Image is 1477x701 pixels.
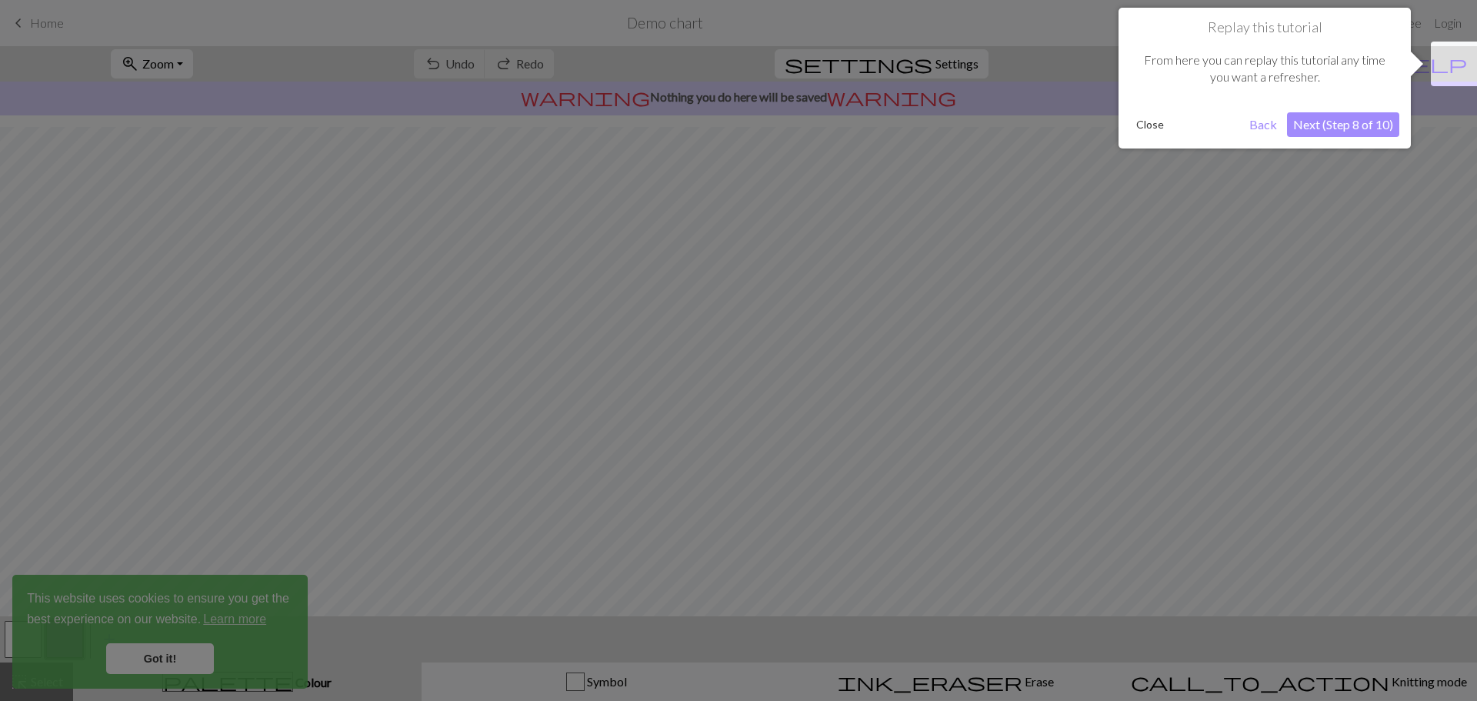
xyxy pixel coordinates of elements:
[1243,112,1283,137] button: Back
[1130,19,1399,36] h1: Replay this tutorial
[1119,8,1411,149] div: Replay this tutorial
[1130,36,1399,102] div: From here you can replay this tutorial any time you want a refresher.
[1287,112,1399,137] button: Next (Step 8 of 10)
[1130,113,1170,136] button: Close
